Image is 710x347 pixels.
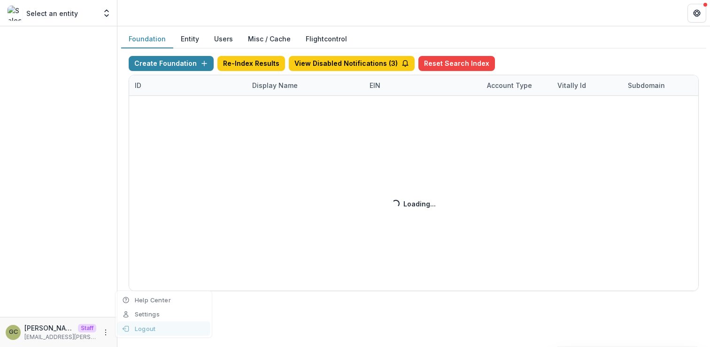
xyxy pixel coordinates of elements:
[26,8,78,18] p: Select an entity
[78,324,96,332] p: Staff
[687,4,706,23] button: Get Help
[306,34,347,44] a: Flightcontrol
[121,30,173,48] button: Foundation
[240,30,298,48] button: Misc / Cache
[100,4,113,23] button: Open entity switcher
[24,333,96,341] p: [EMAIL_ADDRESS][PERSON_NAME][DOMAIN_NAME]
[207,30,240,48] button: Users
[173,30,207,48] button: Entity
[100,327,111,338] button: More
[9,329,18,335] div: Grace Chang
[24,323,74,333] p: [PERSON_NAME]
[8,6,23,21] img: Select an entity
